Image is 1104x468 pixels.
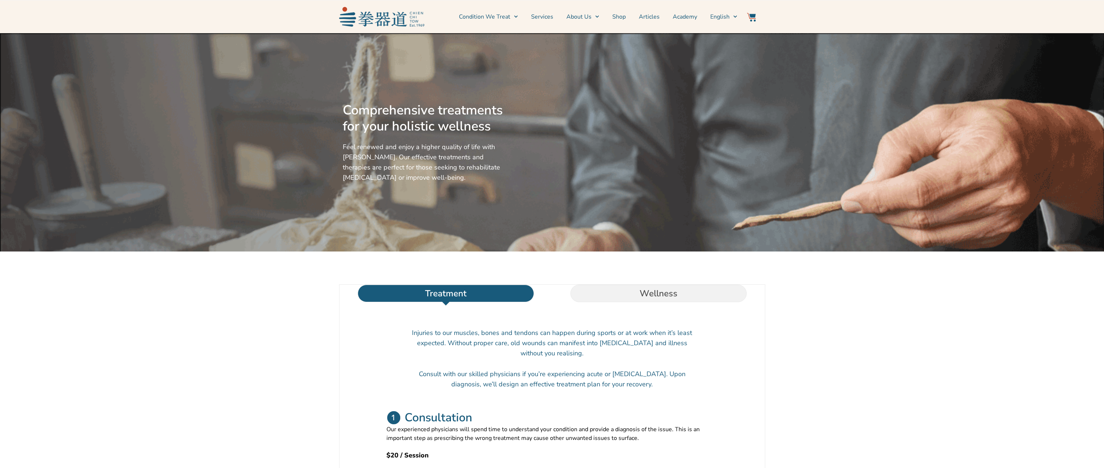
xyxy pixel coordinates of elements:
p: Consult with our skilled physicians if you’re experiencing acute or [MEDICAL_DATA]. Upon diagnosi... [412,369,692,389]
a: About Us [566,8,599,26]
img: Website Icon-03 [747,13,756,22]
h2: Consultation [405,410,472,425]
nav: Menu [428,8,738,26]
p: Feel renewed and enjoy a higher quality of life with [PERSON_NAME]. Our effective treatments and ... [343,142,506,183]
h2: $20 / Session [386,450,718,460]
a: Academy [673,8,697,26]
a: English [710,8,737,26]
h2: Comprehensive treatments for your holistic wellness [343,102,506,134]
span: English [710,12,730,21]
p: Our experienced physicians will spend time to understand your condition and provide a diagnosis o... [386,425,718,442]
a: Condition We Treat [459,8,518,26]
p: Injuries to our muscles, bones and tendons can happen during sports or at work when it’s least ex... [412,328,692,358]
a: Services [531,8,553,26]
a: Articles [639,8,660,26]
a: Shop [612,8,626,26]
